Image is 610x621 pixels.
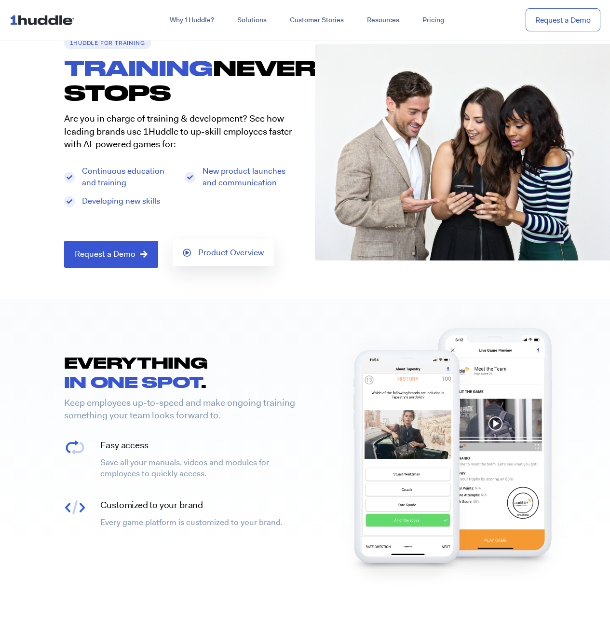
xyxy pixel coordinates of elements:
[100,439,300,452] h4: Easy access
[80,166,175,189] span: Continuous education and training
[75,250,136,259] span: Request a Demo
[278,12,355,29] a: Customer Stories
[200,166,296,189] span: New product launches and communication
[411,12,456,29] a: Pricing
[64,112,296,151] p: Are you in charge of training & development? See how leading brands use 1Huddle to up-skill emplo...
[198,248,264,257] span: Product Overview
[355,12,411,29] a: Resources
[100,457,300,480] p: Save all your manuals, videos and modules for employees to quickly access.
[64,241,158,268] a: Request a Demo
[64,55,305,105] h1: NEVER STOPS
[173,239,274,266] a: Product Overview
[100,499,300,512] h4: Customized to your brand
[526,8,600,32] a: Request a Demo
[10,11,79,29] img: ...
[64,397,298,422] p: Keep employees up-to-speed and make ongoing training something your team looks forward to.
[158,12,226,29] a: Why 1Huddle?
[226,12,278,29] a: Solutions
[100,517,300,528] p: Every game platform is customized to your brand.
[64,55,213,80] span: TRAINING
[64,37,151,49] h6: 1Huddle for TRAINING
[64,353,281,392] h2: EVERYTHING .
[80,195,160,207] span: Developing new skills
[64,373,202,391] span: IN ONE SPOT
